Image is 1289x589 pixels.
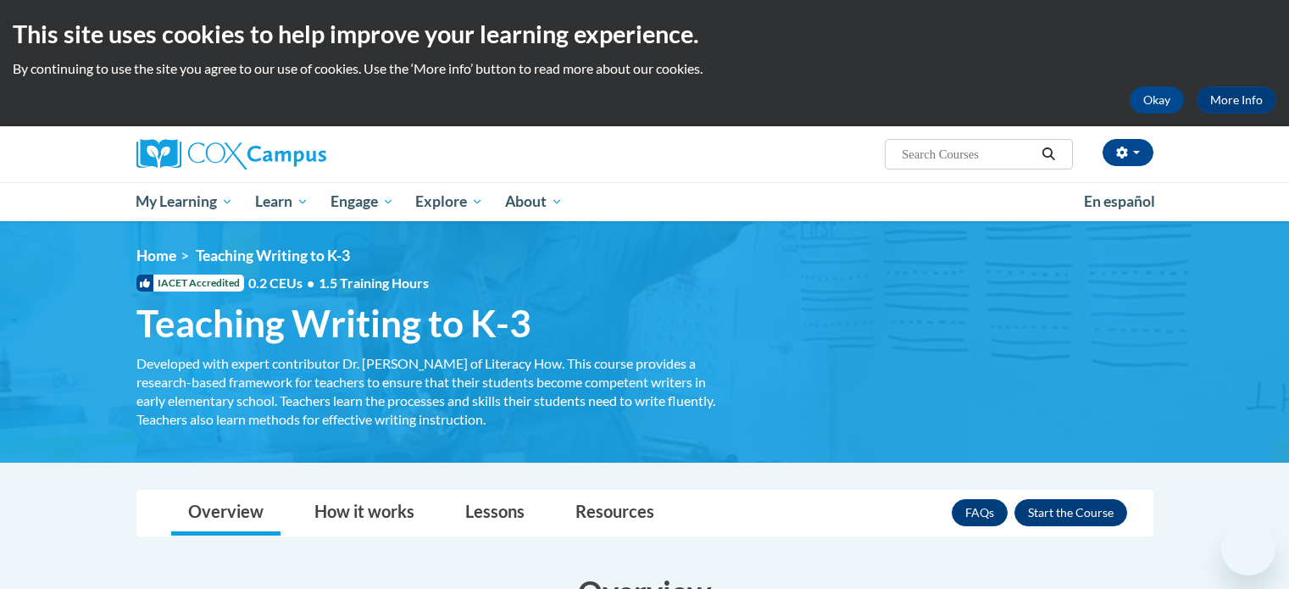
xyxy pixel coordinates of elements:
[1014,499,1127,526] button: Enroll
[136,192,233,212] span: My Learning
[244,182,319,221] a: Learn
[1197,86,1276,114] a: More Info
[448,491,542,536] a: Lessons
[505,192,563,212] span: About
[415,192,483,212] span: Explore
[171,491,281,536] a: Overview
[494,182,574,221] a: About
[196,247,350,264] span: Teaching Writing to K-3
[1036,144,1061,164] button: Search
[331,192,394,212] span: Engage
[136,247,176,264] a: Home
[307,275,314,291] span: •
[255,192,308,212] span: Learn
[125,182,245,221] a: My Learning
[1130,86,1184,114] button: Okay
[1221,521,1275,575] iframe: Button to launch messaging window
[297,491,431,536] a: How it works
[1103,139,1153,166] button: Account Settings
[319,275,429,291] span: 1.5 Training Hours
[900,144,1036,164] input: Search Courses
[13,59,1276,78] p: By continuing to use the site you agree to our use of cookies. Use the ‘More info’ button to read...
[136,139,326,169] img: Cox Campus
[404,182,494,221] a: Explore
[13,17,1276,51] h2: This site uses cookies to help improve your learning experience.
[1084,192,1155,210] span: En español
[248,274,429,292] span: 0.2 CEUs
[558,491,671,536] a: Resources
[952,499,1008,526] a: FAQs
[136,275,244,292] span: IACET Accredited
[136,139,458,169] a: Cox Campus
[319,182,405,221] a: Engage
[111,182,1179,221] div: Main menu
[1073,184,1166,219] a: En español
[136,354,721,429] div: Developed with expert contributor Dr. [PERSON_NAME] of Literacy How. This course provides a resea...
[136,301,531,346] span: Teaching Writing to K-3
